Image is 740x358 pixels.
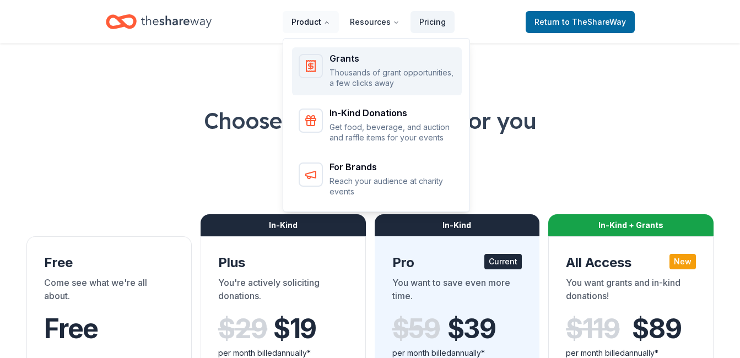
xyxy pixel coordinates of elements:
[283,11,339,33] button: Product
[330,54,455,63] div: Grants
[632,313,681,344] span: $ 89
[44,276,174,307] div: Come see what we're all about.
[526,11,635,33] a: Returnto TheShareWay
[292,102,462,150] a: In-Kind DonationsGet food, beverage, and auction and raffle items for your events
[447,313,496,344] span: $ 39
[566,254,696,272] div: All Access
[26,105,714,136] h1: Choose the perfect plan for you
[669,254,696,269] div: New
[330,67,455,89] p: Thousands of grant opportunities, a few clicks away
[330,176,455,197] p: Reach your audience at charity events
[106,9,212,35] a: Home
[218,254,348,272] div: Plus
[218,276,348,307] div: You're actively soliciting donations.
[44,254,174,272] div: Free
[548,214,714,236] div: In-Kind + Grants
[292,47,462,95] a: GrantsThousands of grant opportunities, a few clicks away
[341,11,408,33] button: Resources
[534,15,626,29] span: Return
[375,214,540,236] div: In-Kind
[392,254,522,272] div: Pro
[410,11,455,33] a: Pricing
[283,9,455,35] nav: Main
[392,276,522,307] div: You want to save even more time.
[562,17,626,26] span: to TheShareWay
[330,122,455,143] p: Get food, beverage, and auction and raffle items for your events
[484,254,522,269] div: Current
[201,214,366,236] div: In-Kind
[292,156,462,204] a: For BrandsReach your audience at charity events
[283,39,471,213] div: Product
[330,109,455,117] div: In-Kind Donations
[330,162,455,171] div: For Brands
[566,276,696,307] div: You want grants and in-kind donations!
[44,312,98,345] span: Free
[273,313,316,344] span: $ 19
